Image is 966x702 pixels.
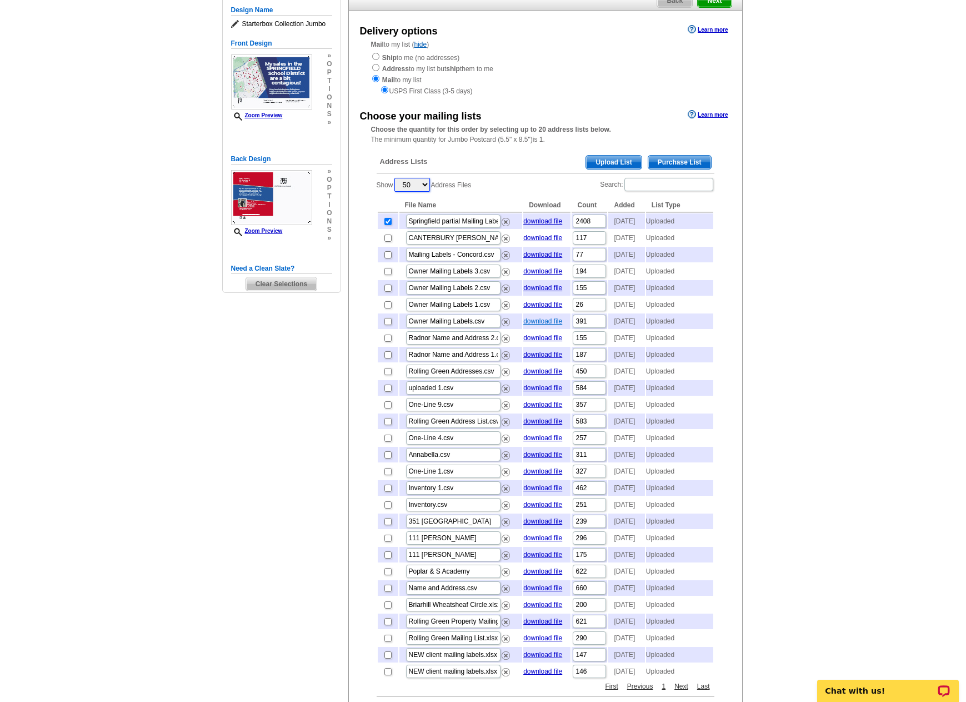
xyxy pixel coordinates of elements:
img: delete.png [502,251,510,260]
a: Remove this list [502,549,510,557]
a: Remove this list [502,499,510,507]
img: delete.png [502,268,510,276]
td: Uploaded [646,497,713,512]
td: [DATE] [608,647,644,663]
td: Uploaded [646,297,713,312]
th: Added [608,198,644,212]
input: Search: [624,178,713,191]
span: n [327,102,332,110]
td: [DATE] [608,230,644,246]
td: [DATE] [608,564,644,579]
a: download file [523,434,562,442]
a: Remove this list [502,282,510,290]
img: small-thumb.jpg [231,170,312,225]
label: Search: [600,177,714,192]
a: Remove this list [502,532,510,540]
td: [DATE] [608,630,644,646]
img: delete.png [502,535,510,543]
a: download file [523,367,562,375]
td: [DATE] [608,213,644,229]
a: download file [523,501,562,509]
a: download file [523,651,562,659]
img: delete.png [502,301,510,310]
div: to my list ( ) [349,39,742,96]
a: Remove this list [502,249,510,257]
span: n [327,217,332,226]
a: download file [523,484,562,492]
span: p [327,68,332,77]
img: delete.png [502,351,510,360]
td: [DATE] [608,430,644,446]
td: Uploaded [646,464,713,479]
a: download file [523,618,562,625]
span: Starterbox Collection Jumbo [231,18,332,29]
a: download file [523,417,562,425]
td: [DATE] [608,297,644,312]
span: » [327,234,332,242]
span: s [327,110,332,118]
a: Remove this list [502,366,510,374]
a: hide [414,41,427,48]
span: o [327,209,332,217]
a: download file [523,634,562,642]
td: [DATE] [608,414,644,429]
a: download file [523,317,562,325]
span: » [327,167,332,176]
a: Remove this list [502,332,510,340]
h5: Front Design [231,38,332,49]
a: download file [523,234,562,242]
a: Remove this list [502,216,510,223]
strong: Choose the quantity for this order by selecting up to 20 address lists below. [371,126,611,133]
img: delete.png [502,618,510,626]
span: Address Lists [380,157,428,167]
a: Next [672,681,691,691]
th: File Name [399,198,523,212]
img: small-thumb.jpg [231,54,312,109]
h5: Design Name [231,5,332,16]
td: [DATE] [608,497,644,512]
td: Uploaded [646,263,713,279]
span: p [327,184,332,192]
span: o [327,176,332,184]
td: Uploaded [646,380,713,396]
a: download file [523,301,562,308]
td: Uploaded [646,614,713,629]
a: Remove this list [502,349,510,357]
td: [DATE] [608,347,644,362]
img: delete.png [502,235,510,243]
td: [DATE] [608,614,644,629]
td: Uploaded [646,347,713,362]
img: delete.png [502,401,510,410]
a: Learn more [688,110,728,119]
span: o [327,60,332,68]
img: delete.png [502,451,510,460]
select: ShowAddress Files [394,178,430,192]
span: Purchase List [648,156,711,169]
td: [DATE] [608,330,644,346]
img: delete.png [502,385,510,393]
td: Uploaded [646,430,713,446]
th: Download [523,198,570,212]
a: download file [523,351,562,359]
td: Uploaded [646,230,713,246]
a: Remove this list [502,382,510,390]
strong: Address [382,65,409,73]
span: s [327,226,332,234]
a: download file [523,284,562,292]
td: Uploaded [646,664,713,679]
strong: ship [446,65,460,73]
a: Remove this list [502,399,510,407]
img: delete.png [502,418,510,426]
strong: Ship [382,54,397,62]
td: [DATE] [608,397,644,412]
a: Learn more [688,25,728,34]
div: to me (no addresses) to my list but them to me to my list [371,52,720,96]
span: » [327,118,332,127]
td: [DATE] [608,464,644,479]
img: delete.png [502,585,510,593]
td: [DATE] [608,480,644,496]
td: Uploaded [646,447,713,462]
a: download file [523,668,562,675]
